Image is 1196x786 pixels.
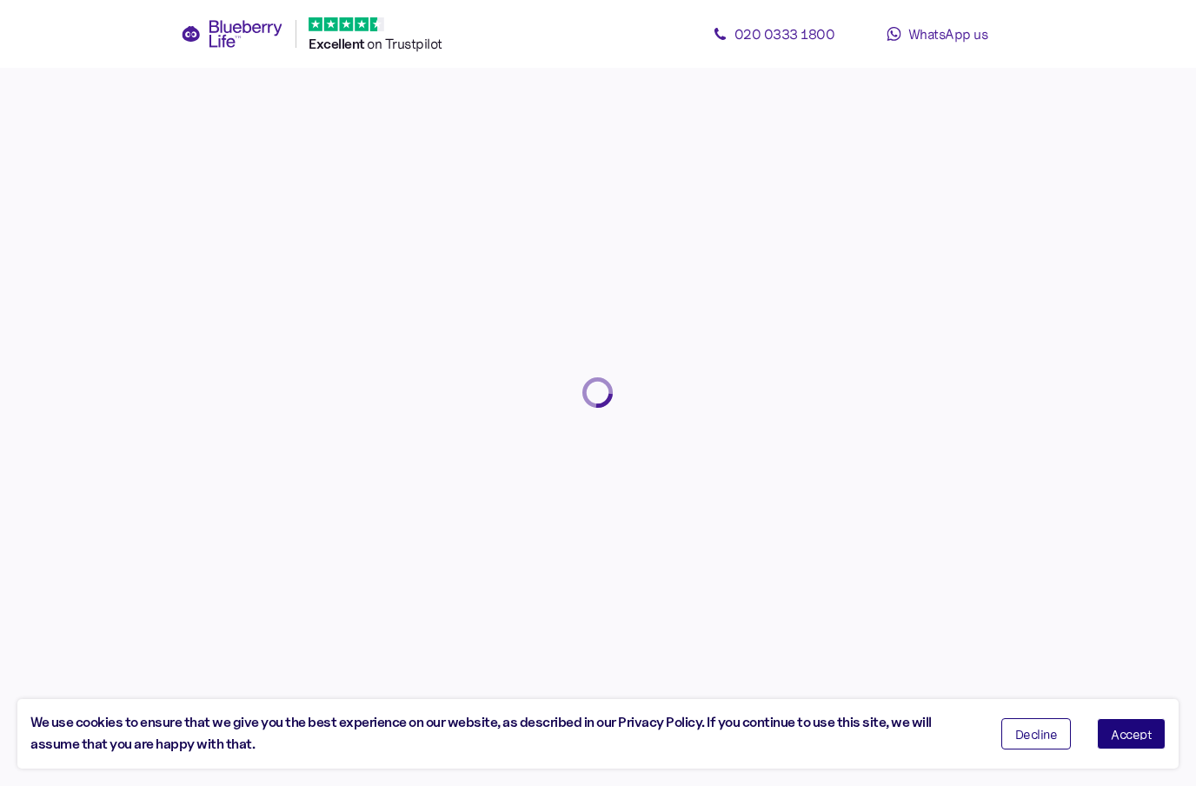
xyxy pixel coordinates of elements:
[859,17,1015,51] a: WhatsApp us
[1001,718,1072,749] button: Decline cookies
[309,36,367,52] span: Excellent ️
[1111,728,1152,740] span: Accept
[1097,718,1166,749] button: Accept cookies
[695,17,852,51] a: 020 0333 1800
[1015,728,1058,740] span: Decline
[367,35,442,52] span: on Trustpilot
[734,25,835,43] span: 020 0333 1800
[30,712,975,756] div: We use cookies to ensure that we give you the best experience on our website, as described in our...
[908,25,988,43] span: WhatsApp us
